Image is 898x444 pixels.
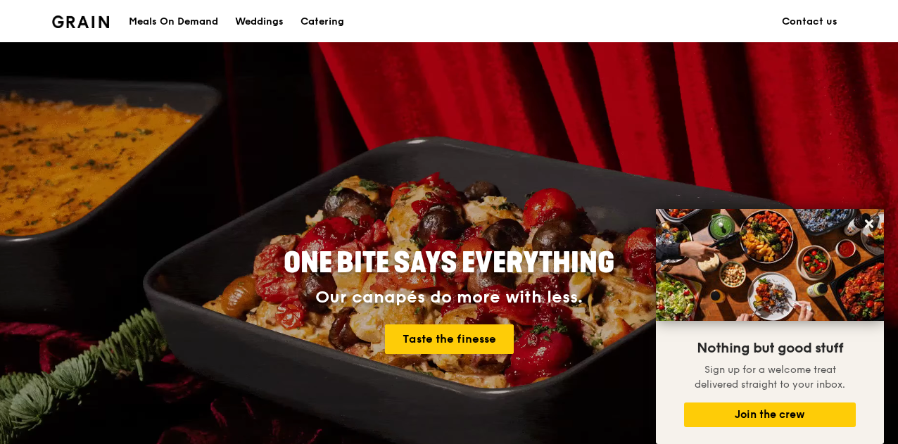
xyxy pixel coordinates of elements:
[695,364,845,391] span: Sign up for a welcome treat delivered straight to your inbox.
[684,402,856,427] button: Join the crew
[52,15,109,28] img: Grain
[858,213,880,235] button: Close
[284,246,614,280] span: ONE BITE SAYS EVERYTHING
[656,209,884,321] img: DSC07876-Edit02-Large.jpeg
[196,288,702,307] div: Our canapés do more with less.
[129,1,218,43] div: Meals On Demand
[385,324,514,354] a: Taste the finesse
[235,1,284,43] div: Weddings
[301,1,344,43] div: Catering
[227,1,292,43] a: Weddings
[292,1,353,43] a: Catering
[697,340,843,357] span: Nothing but good stuff
[773,1,846,43] a: Contact us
